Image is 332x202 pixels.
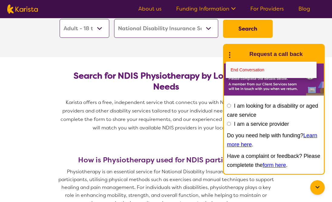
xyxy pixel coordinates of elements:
[57,156,275,164] h3: How is Physiotherapy used for NDIS participants?
[234,121,289,127] label: I am a service provider
[223,20,273,38] button: Search
[227,131,321,149] p: Do you need help with funding? .
[227,151,321,170] p: Have a complaint or feedback? Please completete the .
[249,50,303,59] h1: Request a call back
[64,70,268,92] h2: Search for NDIS Physiotherapy by Location & Needs
[57,98,275,132] p: Karista offers a free, independent service that connects you with NDIS physiotherapy providers an...
[263,162,286,168] a: form here
[227,103,318,118] label: I am looking for a disability or aged care service
[224,64,324,96] img: Karista offline chat form to request call back
[138,5,162,12] a: About us
[298,5,310,12] a: Blog
[250,5,284,12] a: For Providers
[176,5,236,12] a: Funding Information
[226,62,317,78] a: End Conversation
[7,5,38,14] img: Karista logo
[234,48,246,60] img: Karista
